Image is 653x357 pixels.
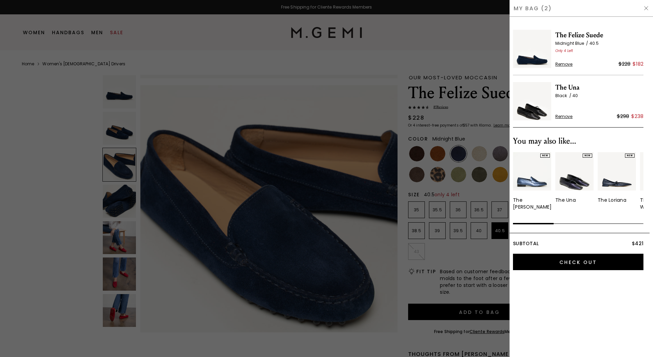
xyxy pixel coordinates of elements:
span: Only 4 Left [555,48,573,53]
img: 7385131548731_02_Hover_New_TheUna_MidnightBlue_MetallicLeather_290x387_crop_center.jpg [555,152,594,190]
div: $182 [633,60,643,68]
div: NEW [540,154,550,158]
div: NEW [583,154,592,158]
span: Black [555,93,572,98]
div: $298 [617,112,629,120]
span: Remove [555,62,573,67]
img: 7385131417659_01_Main_New_TheLoriana_Navy_Leaher_290x387_crop_center.jpg [598,152,636,190]
div: $228 [619,60,630,68]
span: The Felize Suede [555,30,643,41]
div: NEW [625,154,635,158]
div: $238 [631,112,643,120]
div: You may also like... [513,136,643,147]
img: 7385131745339_01_Main_New_TheSaccaDonna_MidnightBlue_MetallicLeather_290x387_crop_center.jpg [513,152,551,190]
div: 3 / 10 [598,152,636,210]
img: The Felize Suede [513,30,551,68]
div: The Loriana [598,197,626,203]
span: $421 [632,240,643,247]
img: Hide Drawer [643,5,649,11]
span: Subtotal [513,240,539,247]
a: NEWThe Una [555,152,594,203]
span: The Una [555,82,643,93]
a: NEWThe Loriana [598,152,636,203]
span: Remove [555,114,573,119]
img: The Una [513,82,551,120]
a: NEWThe [PERSON_NAME] [513,152,551,210]
span: 40.5 [589,40,599,46]
div: The Una [555,197,576,203]
input: Check Out [513,254,643,270]
span: Midnight Blue [555,40,589,46]
div: The [PERSON_NAME] [513,197,552,210]
span: 40 [572,93,578,98]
